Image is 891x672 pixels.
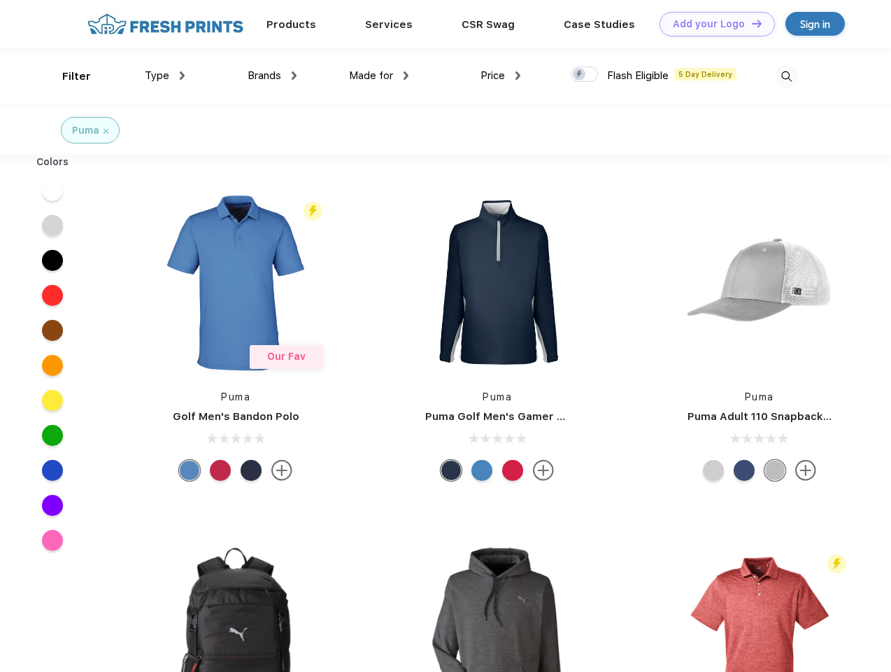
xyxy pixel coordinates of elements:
a: Products [266,18,316,31]
img: dropdown.png [292,71,297,80]
div: Puma [72,123,99,138]
img: dropdown.png [404,71,408,80]
div: Colors [26,155,80,169]
img: DT [752,20,762,27]
span: 5 Day Delivery [674,68,736,80]
div: Bright Cobalt [471,460,492,481]
span: Price [480,69,505,82]
img: more.svg [795,460,816,481]
a: Puma Golf Men's Gamer Golf Quarter-Zip [425,410,646,423]
div: Quarry with Brt Whit [764,460,785,481]
a: Services [365,18,413,31]
a: CSR Swag [462,18,515,31]
span: Flash Eligible [607,69,669,82]
a: Puma [221,391,250,402]
span: Type [145,69,169,82]
a: Puma [483,391,512,402]
span: Our Fav [267,351,306,362]
div: Ski Patrol [502,460,523,481]
span: Made for [349,69,393,82]
img: dropdown.png [180,71,185,80]
div: Add your Logo [673,18,745,30]
div: Quarry Brt Whit [703,460,724,481]
span: Brands [248,69,281,82]
a: Golf Men's Bandon Polo [173,410,299,423]
div: Navy Blazer [241,460,262,481]
img: func=resize&h=266 [404,190,590,376]
a: Sign in [785,12,845,36]
div: Peacoat Qut Shd [734,460,755,481]
div: Ski Patrol [210,460,231,481]
img: desktop_search.svg [775,65,798,88]
div: Sign in [800,16,830,32]
img: more.svg [271,460,292,481]
img: dropdown.png [515,71,520,80]
img: func=resize&h=266 [667,190,853,376]
div: Navy Blazer [441,460,462,481]
div: Filter [62,69,91,85]
img: flash_active_toggle.svg [304,202,322,220]
img: flash_active_toggle.svg [827,554,846,573]
img: more.svg [533,460,554,481]
a: Puma [745,391,774,402]
img: filter_cancel.svg [104,129,108,134]
img: func=resize&h=266 [143,190,329,376]
img: fo%20logo%202.webp [83,12,248,36]
div: Lake Blue [179,460,200,481]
